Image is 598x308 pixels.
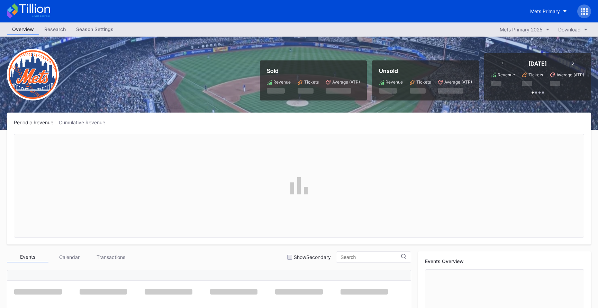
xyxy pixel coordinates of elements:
a: Season Settings [71,24,119,35]
div: Show Secondary [294,254,331,260]
div: Research [39,24,71,34]
div: Download [558,27,581,32]
button: Download [555,25,591,34]
div: Mets Primary [530,8,560,14]
div: Tickets [304,79,319,85]
div: Average (ATP) [332,79,360,85]
div: Cumulative Revenue [59,119,111,125]
div: Periodic Revenue [14,119,59,125]
div: Calendar [48,252,90,262]
div: [DATE] [528,60,547,67]
div: Revenue [498,72,515,77]
div: Events [7,252,48,262]
a: Overview [7,24,39,35]
img: New-York-Mets-Transparent.png [7,49,59,100]
div: Unsold [379,67,472,74]
input: Search [341,254,401,260]
div: Transactions [90,252,132,262]
button: Mets Primary [525,5,572,18]
div: Average (ATP) [444,79,472,85]
div: Mets Primary 2025 [500,27,543,32]
div: Sold [267,67,360,74]
button: Mets Primary 2025 [496,25,553,34]
div: Season Settings [71,24,119,34]
div: Revenue [273,79,291,85]
div: Average (ATP) [556,72,584,77]
div: Tickets [528,72,543,77]
div: Tickets [416,79,431,85]
div: Events Overview [425,258,584,264]
div: Revenue [386,79,403,85]
a: Research [39,24,71,35]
